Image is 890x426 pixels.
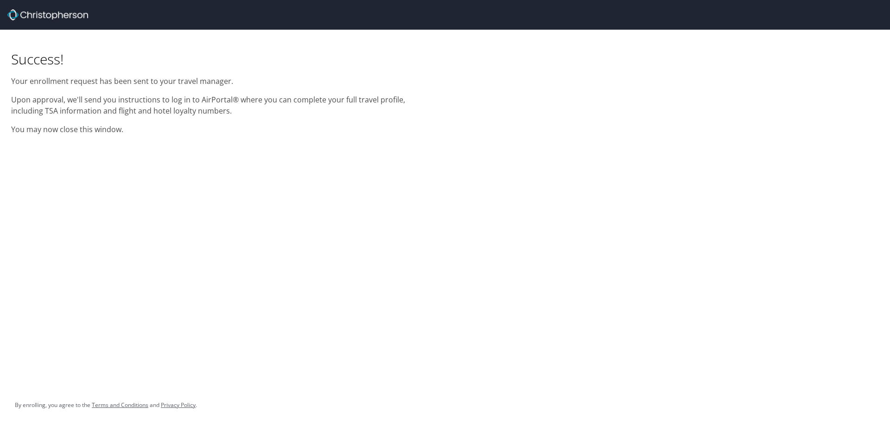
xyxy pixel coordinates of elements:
[92,401,148,409] a: Terms and Conditions
[15,394,197,417] div: By enrolling, you agree to the and .
[11,50,434,68] h1: Success!
[7,9,88,20] img: cbt logo
[11,76,434,87] p: Your enrollment request has been sent to your travel manager.
[161,401,196,409] a: Privacy Policy
[11,94,434,116] p: Upon approval, we'll send you instructions to log in to AirPortal® where you can complete your fu...
[11,124,434,135] p: You may now close this window.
